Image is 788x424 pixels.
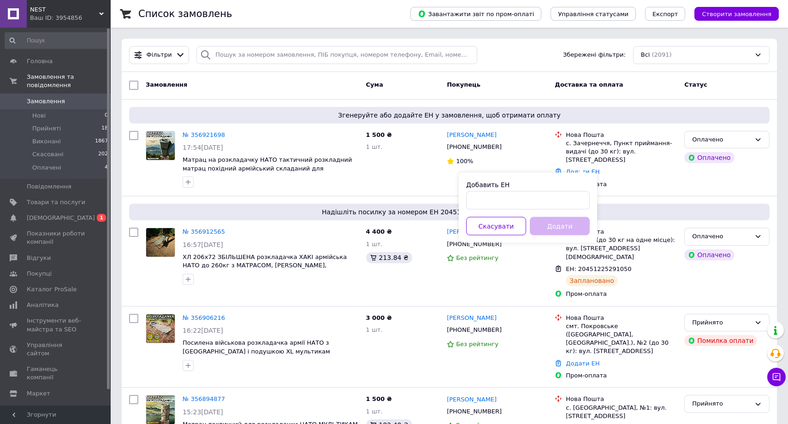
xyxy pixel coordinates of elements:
[563,51,626,59] span: Збережені фільтри:
[566,404,677,420] div: с. [GEOGRAPHIC_DATA], №1: вул. [STREET_ADDRESS]
[105,164,108,172] span: 4
[566,168,599,175] a: Додати ЕН
[551,7,636,21] button: Управління статусами
[183,228,225,235] a: № 356912565
[456,158,473,165] span: 100%
[27,198,85,206] span: Товари та послуги
[466,181,510,188] label: Добавить ЕН
[366,408,383,415] span: 1 шт.
[566,180,677,188] div: Пром-оплата
[183,339,330,363] a: Посилена військова розкладачка армії НАТО з [GEOGRAPHIC_DATA] і подушкою XL мультикам портативне ...
[445,406,504,418] div: [PHONE_NUMBER]
[445,238,504,250] div: [PHONE_NUMBER]
[183,395,225,402] a: № 356894877
[30,14,111,22] div: Ваш ID: 3954856
[27,285,77,294] span: Каталог ProSale
[196,46,477,64] input: Пошук за номером замовлення, ПІБ покупця, номером телефону, Email, номером накладної
[566,395,677,403] div: Нова Пошта
[27,317,85,333] span: Інструменти веб-майстра та SEO
[183,253,347,277] a: ХЛ 206х72 ЗБІЛЬШЕНА розкладачка ХАКІ армійська НАТО до 260кг з МАТРАСОМ, [PERSON_NAME], ПОДУШКОЮ ...
[652,11,678,18] span: Експорт
[692,318,751,328] div: Прийнято
[146,81,187,88] span: Замовлення
[98,150,108,159] span: 202
[27,365,85,382] span: Гаманець компанії
[183,408,223,416] span: 15:23[DATE]
[555,81,623,88] span: Доставка та оплата
[27,73,111,89] span: Замовлення та повідомлення
[366,314,392,321] span: 3 000 ₴
[97,214,106,222] span: 1
[366,395,392,402] span: 1 500 ₴
[146,228,175,257] a: Фото товару
[566,322,677,356] div: смт. Покровське ([GEOGRAPHIC_DATA], [GEOGRAPHIC_DATA].), №2 (до 30 кг): вул. [STREET_ADDRESS]
[684,335,757,346] div: Помилка оплати
[685,10,779,17] a: Створити замовлення
[566,139,677,165] div: с. Зачернеччя, Пункт приймання-видачі (до 30 кг): вул. [STREET_ADDRESS]
[133,207,766,217] span: Надішліть посилку за номером ЕН 20451225291050, щоб отримати оплату
[410,7,541,21] button: Завантажити звіт по пром-оплаті
[30,6,99,14] span: NEST
[694,7,779,21] button: Створити замовлення
[183,131,225,138] a: № 356921698
[366,252,412,263] div: 213.84 ₴
[27,230,85,246] span: Показники роботи компанії
[445,141,504,153] div: [PHONE_NUMBER]
[447,131,497,140] a: [PERSON_NAME]
[767,368,786,386] button: Чат з покупцем
[641,51,650,59] span: Всі
[566,228,677,236] div: Нова Пошта
[684,81,707,88] span: Статус
[146,314,175,343] a: Фото товару
[27,57,53,65] span: Головна
[566,131,677,139] div: Нова Пошта
[456,254,498,261] span: Без рейтингу
[366,228,392,235] span: 4 400 ₴
[652,51,671,58] span: (2091)
[32,137,61,146] span: Виконані
[447,228,497,236] a: [PERSON_NAME]
[566,275,618,286] div: Заплановано
[27,405,74,413] span: Налаштування
[645,7,686,21] button: Експорт
[183,156,352,180] a: Матрац на розкладачку НАТО тактичний розкладний матрац похідний армійський складаний для військов...
[27,214,95,222] span: [DEMOGRAPHIC_DATA]
[183,241,223,248] span: 16:57[DATE]
[447,314,497,323] a: [PERSON_NAME]
[183,314,225,321] a: № 356906216
[366,241,383,247] span: 1 шт.
[138,8,232,19] h1: Список замовлень
[183,144,223,151] span: 17:54[DATE]
[146,395,175,424] img: Фото товару
[101,124,108,133] span: 18
[447,395,497,404] a: [PERSON_NAME]
[566,265,631,272] span: ЕН: 20451225291050
[692,399,751,409] div: Прийнято
[146,131,175,160] a: Фото товару
[366,81,383,88] span: Cума
[566,371,677,380] div: Пром-оплата
[32,112,46,120] span: Нові
[418,10,534,18] span: Завантажити звіт по пром-оплаті
[27,301,59,309] span: Аналітика
[456,341,498,347] span: Без рейтингу
[566,236,677,261] div: Ізюм, №4 (до 30 кг на одне місце): вул. [STREET_ADDRESS][DEMOGRAPHIC_DATA]
[566,314,677,322] div: Нова Пошта
[32,124,61,133] span: Прийняті
[445,324,504,336] div: [PHONE_NUMBER]
[684,249,734,260] div: Оплачено
[692,135,751,145] div: Оплачено
[684,152,734,163] div: Оплачено
[105,112,108,120] span: 0
[27,270,52,278] span: Покупці
[366,131,392,138] span: 1 500 ₴
[5,32,109,49] input: Пошук
[27,254,51,262] span: Відгуки
[183,327,223,334] span: 16:22[DATE]
[692,232,751,241] div: Оплачено
[32,150,64,159] span: Скасовані
[147,51,172,59] span: Фільтри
